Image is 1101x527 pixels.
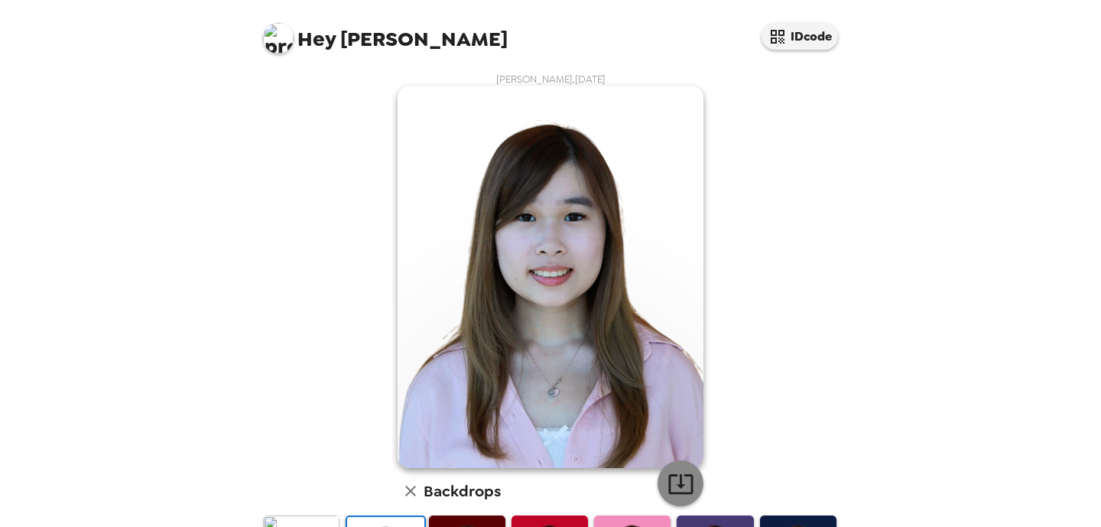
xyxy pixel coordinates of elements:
img: profile pic [263,23,294,54]
span: Hey [297,25,336,53]
h6: Backdrops [424,479,501,503]
span: [PERSON_NAME] [263,15,508,50]
img: user [398,86,703,468]
span: [PERSON_NAME] , [DATE] [496,73,606,86]
button: IDcode [762,23,838,50]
